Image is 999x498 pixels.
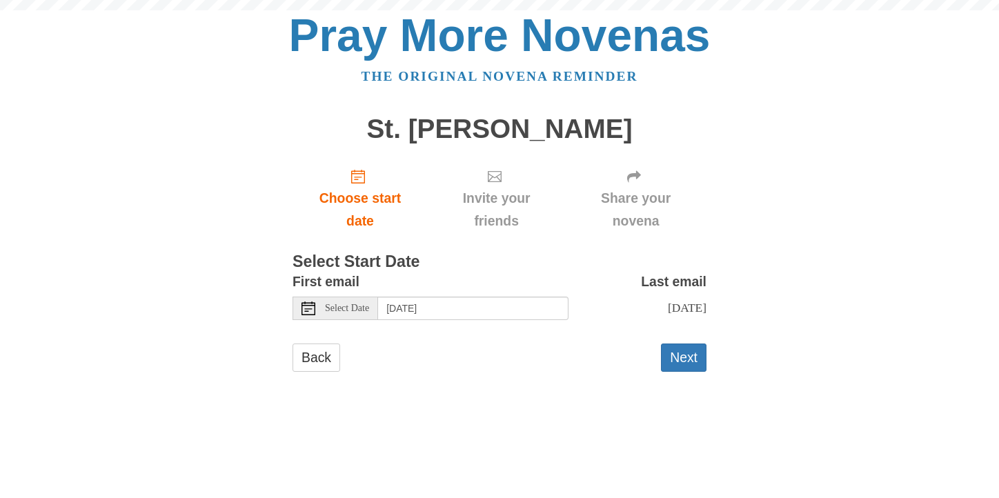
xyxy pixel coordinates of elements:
button: Next [661,343,706,372]
label: First email [293,270,359,293]
label: Last email [641,270,706,293]
a: Pray More Novenas [289,10,711,61]
div: Click "Next" to confirm your start date first. [565,157,706,239]
div: Click "Next" to confirm your start date first. [428,157,565,239]
span: Select Date [325,303,369,313]
h1: St. [PERSON_NAME] [293,114,706,144]
span: Share your novena [579,187,693,232]
span: [DATE] [668,301,706,315]
span: Invite your friends [442,187,551,232]
span: Choose start date [306,187,414,232]
a: Back [293,343,340,372]
a: Choose start date [293,157,428,239]
a: The original novena reminder [362,69,638,83]
h3: Select Start Date [293,253,706,271]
